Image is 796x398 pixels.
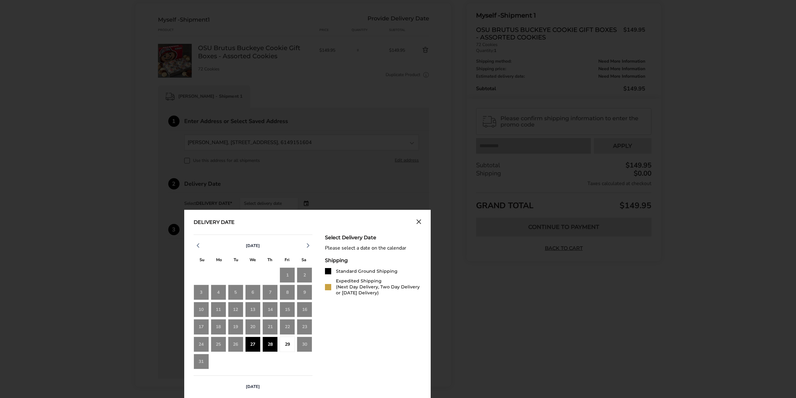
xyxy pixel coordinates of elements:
div: Please select a date on the calendar [325,245,421,251]
span: [DATE] [246,243,260,249]
button: [DATE] [243,243,262,249]
div: Shipping [325,257,421,263]
div: S [194,256,210,266]
div: T [227,256,244,266]
div: Delivery Date [194,219,235,226]
button: [DATE] [243,384,262,390]
div: S [295,256,312,266]
div: M [210,256,227,266]
div: Standard Ground Shipping [336,268,398,274]
div: Select Delivery Date [325,235,421,240]
div: F [278,256,295,266]
div: W [244,256,261,266]
span: [DATE] [246,384,260,390]
div: Expedited Shipping (Next Day Delivery, Two Day Delivery or [DATE] Delivery) [336,278,421,296]
button: Close calendar [416,219,421,226]
div: T [261,256,278,266]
